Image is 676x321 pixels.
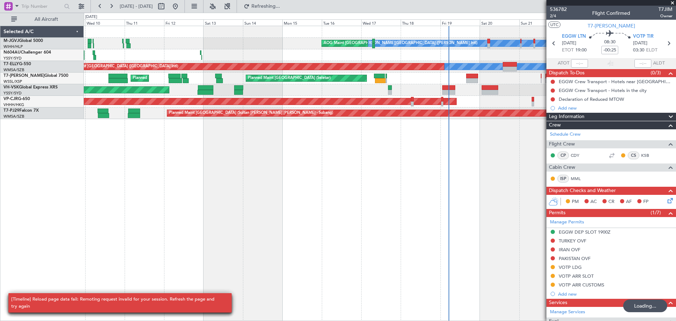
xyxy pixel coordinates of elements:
a: YSSY/SYD [4,91,21,96]
div: Sun 14 [243,19,282,26]
a: T7-[PERSON_NAME]Global 7500 [4,74,68,78]
div: Planned Maint [GEOGRAPHIC_DATA] ([GEOGRAPHIC_DATA] Intl) [61,61,178,72]
button: All Aircraft [8,14,76,25]
div: EGGW Crew Transport - Hotels in the city [559,87,647,93]
a: WSSL/XSP [4,79,22,84]
span: 08:30 [604,39,615,46]
span: 536782 [550,6,567,13]
div: CS [628,152,639,159]
div: Wed 10 [85,19,125,26]
div: IRAN OVF [559,247,580,253]
span: ALDT [653,60,665,67]
div: Sun 21 [519,19,559,26]
a: WIHH/HLP [4,44,23,49]
input: Trip Number [21,1,62,12]
span: 2/4 [550,13,567,19]
div: Sat 20 [480,19,519,26]
a: Manage Services [550,309,585,316]
span: Dispatch Checks and Weather [549,187,616,195]
div: [DATE] [85,14,97,20]
span: Crew [549,121,561,129]
div: Declaration of Reduced MTOW [559,96,624,102]
a: T7-ELLYG-550 [4,62,31,66]
span: PM [572,198,579,205]
div: Fri 19 [440,19,480,26]
div: Add new [558,105,672,111]
a: YSSY/SYD [4,56,21,61]
a: Schedule Crew [550,131,581,138]
div: PAKISTAN OVF [559,255,590,261]
span: FP [643,198,649,205]
span: (0/3) [651,69,661,76]
div: VOTP LDG [559,264,582,270]
span: Cabin Crew [549,163,575,172]
a: VH-VSKGlobal Express XRS [4,85,58,89]
a: M-JGVJGlobal 5000 [4,39,43,43]
span: Permits [549,209,565,217]
div: [Timeline] Reload page data fail: Remoting request invalid for your session. Refresh the page and... [11,296,221,310]
div: Mon 15 [282,19,322,26]
span: T7-PJ29 [4,109,19,113]
span: T7-[PERSON_NAME] [4,74,44,78]
span: ETOT [562,47,574,54]
a: T7-PJ29Falcon 7X [4,109,39,113]
input: --:-- [571,59,588,68]
span: T7-[PERSON_NAME] [588,22,635,30]
button: Refreshing... [240,1,283,12]
div: ISP [557,175,569,183]
a: Manage Permits [550,219,584,226]
span: N604AU [4,50,21,55]
div: Fri 12 [164,19,204,26]
span: AF [626,198,632,205]
span: Flight Crew [549,140,575,148]
span: CR [608,198,614,205]
span: [DATE] [633,40,647,47]
button: UTC [548,21,561,28]
span: [DATE] [562,40,576,47]
div: Thu 11 [125,19,164,26]
a: CDY [571,152,587,159]
div: Planned Maint [GEOGRAPHIC_DATA] (Sultan [PERSON_NAME] [PERSON_NAME] - Subang) [169,108,333,118]
div: Planned Maint [GEOGRAPHIC_DATA] (Seletar) [248,73,331,84]
div: CP [557,152,569,159]
div: VOTP ARR CUSTOMS [559,282,604,288]
div: Sat 13 [204,19,243,26]
div: Thu 18 [401,19,440,26]
span: Owner [658,13,672,19]
span: Dispatch To-Dos [549,69,584,77]
div: VOTP ARR SLOT [559,273,594,279]
span: 03:30 [633,47,644,54]
a: KSB [641,152,657,159]
span: (2/4) [651,298,661,306]
span: VP-CJR [4,97,18,101]
div: TURKEY OVF [559,238,586,244]
div: Flight Confirmed [592,10,630,17]
div: EGGW Crew Transport - Hotels near [GEOGRAPHIC_DATA] [559,79,672,85]
div: Planned Maint Dubai (Al Maktoum Intl) [133,73,202,84]
div: Add new [558,291,672,297]
span: Services [549,299,567,307]
span: Leg Information [549,113,584,121]
a: N604AUChallenger 604 [4,50,51,55]
span: T7JIM [658,6,672,13]
a: VHHH/HKG [4,102,24,107]
div: Tue 16 [322,19,361,26]
span: VH-VSK [4,85,19,89]
span: ELDT [646,47,657,54]
span: T7-ELLY [4,62,19,66]
span: EGGW LTN [562,33,586,40]
div: AOG Maint [GEOGRAPHIC_DATA] (Halim Intl) [324,38,406,49]
a: WMSA/SZB [4,67,24,73]
div: Wed 17 [361,19,401,26]
span: ATOT [558,60,569,67]
span: All Aircraft [18,17,74,22]
a: VP-CJRG-650 [4,97,30,101]
a: WMSA/SZB [4,114,24,119]
span: [DATE] - [DATE] [120,3,153,10]
a: MML [571,175,587,182]
span: VOTP TIR [633,33,653,40]
span: Refreshing... [251,4,281,9]
div: Loading... [623,300,667,312]
span: (1/7) [651,209,661,216]
span: 19:00 [575,47,587,54]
